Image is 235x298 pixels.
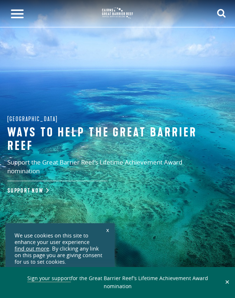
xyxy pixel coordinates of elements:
[15,232,105,265] div: We use cookies on this site to enhance your user experience . By clicking any link on this page y...
[7,158,207,181] p: Support the Great Barrier Reef’s Lifetime Achievement Award nomination
[15,245,49,252] a: find out more
[27,275,71,282] a: Sign your support
[7,126,211,152] h1: Ways to help the great barrier reef
[223,279,231,286] button: Close
[7,114,58,124] span: [GEOGRAPHIC_DATA]
[103,222,113,238] a: x
[27,275,208,290] span: for the Great Barrier Reef’s Lifetime Achievement Award nomination
[7,187,47,194] a: Support Now
[99,5,136,21] img: CGBR-TNQ_dual-logo.svg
